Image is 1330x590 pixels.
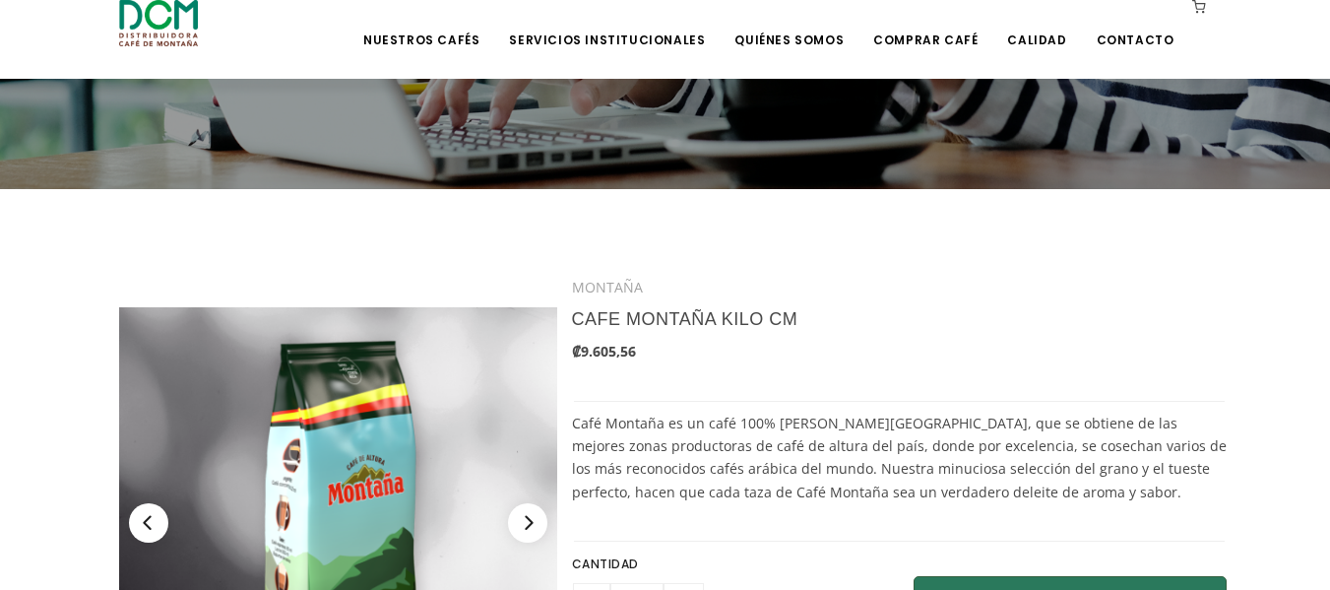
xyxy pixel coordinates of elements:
[351,2,491,48] a: Nuestros Cafés
[723,2,855,48] a: Quiénes Somos
[508,503,547,543] button: Next
[497,2,717,48] a: Servicios Institucionales
[861,2,989,48] a: Comprar Café
[1085,2,1186,48] a: Contacto
[572,309,798,329] a: CAFE MONTAÑA KILO CM
[572,276,1227,298] div: MONTAÑA
[572,342,636,361] b: ₡9.605,56
[129,503,168,543] button: Previous
[995,2,1078,48] a: Calidad
[572,552,885,577] h6: CANTIDAD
